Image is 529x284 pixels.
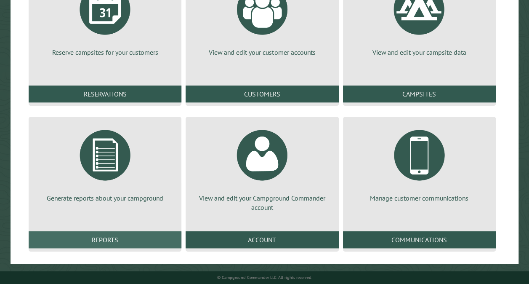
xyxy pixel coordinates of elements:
[29,231,181,248] a: Reports
[353,193,486,203] p: Manage customer communications
[343,86,496,102] a: Campsites
[39,193,171,203] p: Generate reports about your campground
[343,231,496,248] a: Communications
[186,86,338,102] a: Customers
[217,275,312,280] small: © Campground Commander LLC. All rights reserved.
[196,193,328,212] p: View and edit your Campground Commander account
[196,123,328,212] a: View and edit your Campground Commander account
[186,231,338,248] a: Account
[353,123,486,203] a: Manage customer communications
[29,86,181,102] a: Reservations
[39,123,171,203] a: Generate reports about your campground
[353,48,486,57] p: View and edit your campsite data
[196,48,328,57] p: View and edit your customer accounts
[39,48,171,57] p: Reserve campsites for your customers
